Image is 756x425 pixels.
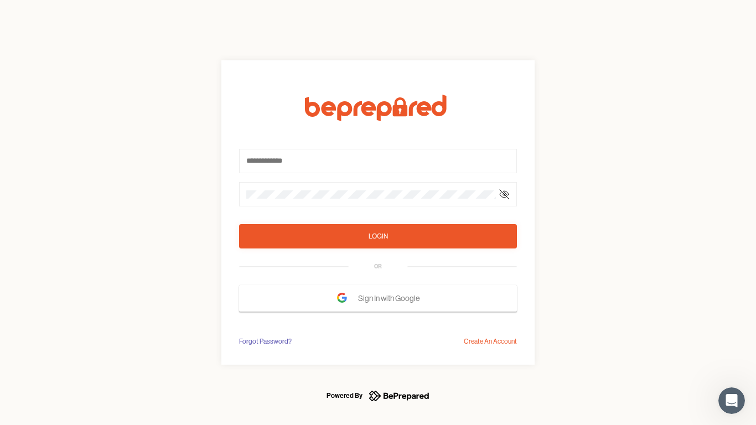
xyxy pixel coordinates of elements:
div: OR [374,262,382,271]
iframe: Intercom live chat [718,387,745,414]
span: Sign In with Google [358,288,425,308]
button: Login [239,224,517,248]
div: Forgot Password? [239,336,292,347]
div: Powered By [327,389,363,402]
div: Login [369,231,388,242]
div: Create An Account [464,336,517,347]
button: Sign In with Google [239,285,517,312]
